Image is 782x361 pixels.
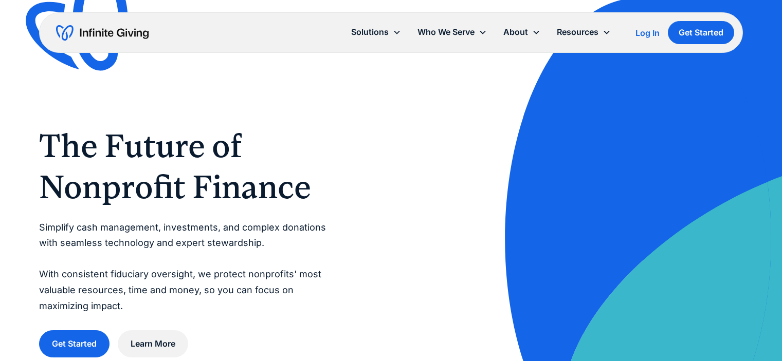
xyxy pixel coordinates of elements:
h1: The Future of Nonprofit Finance [39,125,334,207]
div: Resources [557,25,598,39]
a: Log In [635,27,660,39]
a: Learn More [118,330,188,357]
div: Who We Serve [417,25,475,39]
a: Get Started [39,330,110,357]
div: About [503,25,528,39]
a: Get Started [668,21,734,44]
div: Solutions [351,25,389,39]
div: Log In [635,29,660,37]
p: Simplify cash management, investments, and complex donations with seamless technology and expert ... [39,220,334,314]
